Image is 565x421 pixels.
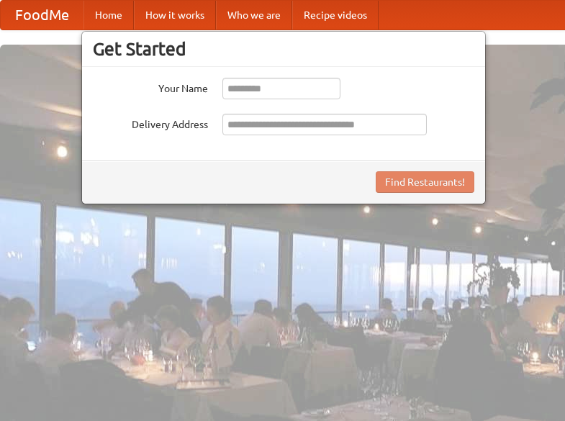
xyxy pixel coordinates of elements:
[376,171,474,193] button: Find Restaurants!
[83,1,134,30] a: Home
[1,1,83,30] a: FoodMe
[93,38,474,60] h3: Get Started
[93,78,208,96] label: Your Name
[216,1,292,30] a: Who we are
[292,1,379,30] a: Recipe videos
[134,1,216,30] a: How it works
[93,114,208,132] label: Delivery Address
